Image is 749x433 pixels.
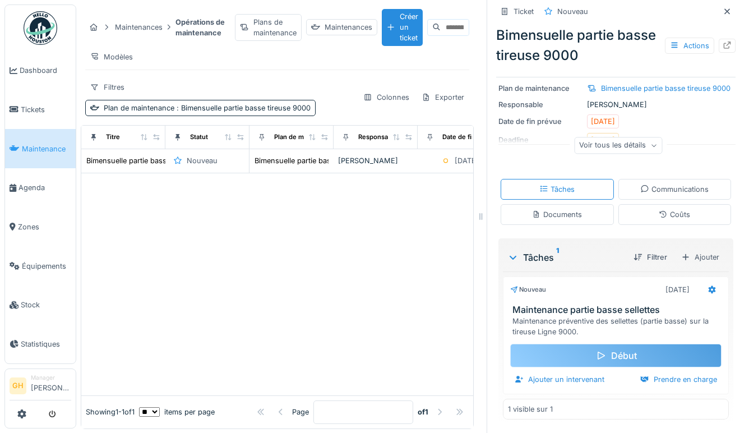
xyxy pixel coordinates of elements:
[532,209,582,220] div: Documents
[498,99,582,110] div: Responsable
[514,6,534,17] div: Ticket
[442,132,499,142] div: Date de fin prévue
[510,285,546,294] div: Nouveau
[358,132,397,142] div: Responsable
[86,155,216,166] div: Bimensuelle partie basse tireuse 9000
[31,374,71,398] li: [PERSON_NAME]
[24,11,57,45] img: Badge_color-CXgf-gQk.svg
[507,251,625,264] div: Tâches
[85,49,138,65] div: Modèles
[5,285,76,325] a: Stock
[640,184,709,195] div: Communications
[512,316,724,337] div: Maintenance préventive des sellettes (partie basse) sur la tireuse Ligne 9000.
[5,168,76,208] a: Agenda
[382,9,423,46] div: Créer un ticket
[5,51,76,90] a: Dashboard
[556,251,559,264] sup: 1
[498,116,582,127] div: Date de fin prévue
[5,90,76,130] a: Tickets
[455,155,479,166] div: [DATE]
[510,344,722,367] div: Début
[106,132,120,142] div: Titre
[557,6,588,17] div: Nouveau
[139,407,215,417] div: items per page
[10,377,26,394] li: GH
[22,144,71,154] span: Maintenance
[498,83,582,94] div: Plan de maintenance
[659,209,690,220] div: Coûts
[20,65,71,76] span: Dashboard
[601,83,730,94] div: Bimensuelle partie basse tireuse 9000
[510,372,609,387] div: Ajouter un intervenant
[508,404,553,414] div: 1 visible sur 1
[338,155,413,166] div: [PERSON_NAME]
[496,25,736,66] div: Bimensuelle partie basse tireuse 9000
[512,305,724,315] h3: Maintenance partie basse sellettes
[498,99,733,110] div: [PERSON_NAME]
[574,137,662,154] div: Voir tous les détails
[190,132,208,142] div: Statut
[18,222,71,232] span: Zones
[629,250,672,265] div: Filtrer
[665,284,690,295] div: [DATE]
[539,184,575,195] div: Tâches
[417,89,469,105] div: Exporter
[358,89,414,105] div: Colonnes
[22,261,71,271] span: Équipements
[104,103,311,113] div: Plan de maintenance
[115,22,163,33] div: Maintenances
[21,339,71,349] span: Statistiques
[676,249,724,265] div: Ajouter
[5,246,76,285] a: Équipements
[21,300,71,310] span: Stock
[10,374,71,400] a: GH Manager[PERSON_NAME]
[274,132,338,142] div: Plan de maintenance
[171,17,230,38] strong: Opérations de maintenance
[306,19,377,35] div: Maintenances
[86,407,135,417] div: Showing 1 - 1 of 1
[21,104,71,115] span: Tickets
[5,208,76,247] a: Zones
[5,325,76,364] a: Statistiques
[255,155,384,166] div: Bimensuelle partie basse tireuse 9000
[187,155,218,166] div: Nouveau
[31,374,71,382] div: Manager
[665,38,714,54] div: Actions
[418,407,428,417] strong: of 1
[19,182,71,193] span: Agenda
[174,104,311,112] span: : Bimensuelle partie basse tireuse 9000
[85,79,130,95] div: Filtres
[591,116,615,127] div: [DATE]
[636,372,722,387] div: Prendre en charge
[5,129,76,168] a: Maintenance
[292,407,309,417] div: Page
[235,14,302,41] div: Plans de maintenance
